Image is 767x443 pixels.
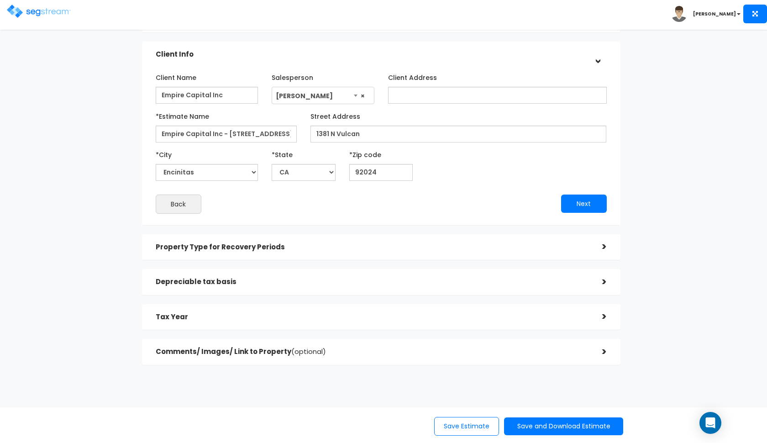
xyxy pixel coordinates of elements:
h5: Tax Year [156,313,588,321]
button: Next [561,195,607,213]
span: × [361,87,365,105]
label: *City [156,147,172,159]
label: Client Address [388,70,437,82]
label: Client Name [156,70,196,82]
div: > [590,46,604,64]
h5: Client Info [156,51,588,58]
span: Zack Driscoll [272,87,374,105]
h5: Comments/ Images/ Link to Property [156,348,588,356]
span: (optional) [291,347,326,356]
img: avatar.png [671,6,687,22]
label: Salesperson [272,70,313,82]
label: Street Address [310,109,360,121]
b: [PERSON_NAME] [693,11,736,17]
span: Zack Driscoll [272,87,374,104]
h5: Depreciable tax basis [156,278,588,286]
div: > [588,345,607,359]
button: Save Estimate [434,417,499,436]
label: *Estimate Name [156,109,209,121]
label: *State [272,147,293,159]
button: Back [156,195,201,214]
div: > [588,310,607,324]
button: Save and Download Estimate [504,417,623,435]
label: *Zip code [349,147,381,159]
div: > [588,275,607,289]
div: > [588,240,607,254]
div: Open Intercom Messenger [699,412,721,434]
h5: Property Type for Recovery Periods [156,243,588,251]
img: logo.png [7,5,71,18]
